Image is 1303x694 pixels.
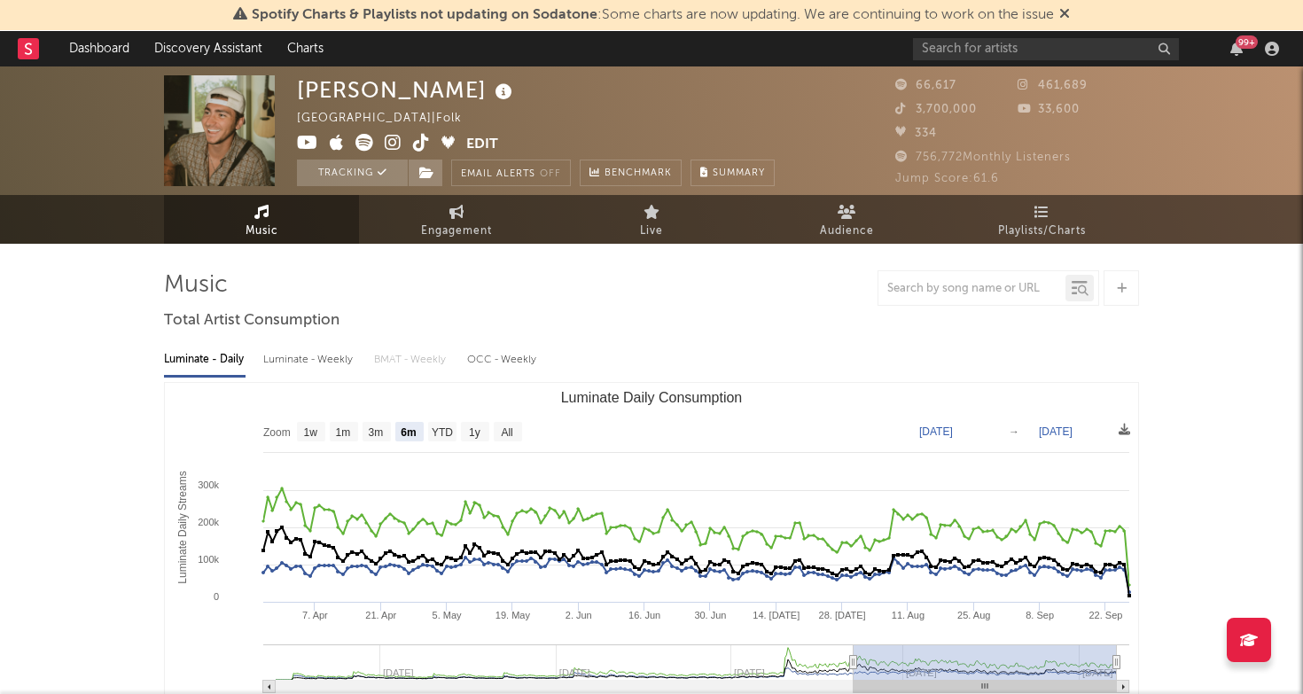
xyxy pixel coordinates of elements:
button: Edit [466,134,498,156]
span: 334 [895,128,937,139]
div: [GEOGRAPHIC_DATA] | Folk [297,108,482,129]
input: Search by song name or URL [878,282,1065,296]
button: Tracking [297,160,408,186]
text: → [1009,425,1019,438]
text: 21. Apr [365,610,396,620]
text: 7. Apr [302,610,328,620]
span: Dismiss [1059,8,1070,22]
a: Audience [749,195,944,244]
span: Playlists/Charts [998,221,1086,242]
a: Benchmark [580,160,682,186]
text: 28. [DATE] [819,610,866,620]
em: Off [540,169,561,179]
text: 0 [214,591,219,602]
a: Charts [275,31,336,66]
text: 30. Jun [694,610,726,620]
text: 3m [369,426,384,439]
text: 22. Sep [1088,610,1122,620]
span: Audience [820,221,874,242]
text: 6m [401,426,416,439]
span: 66,617 [895,80,956,91]
input: Search for artists [913,38,1179,60]
text: [DATE] [1039,425,1073,438]
span: Engagement [421,221,492,242]
text: 300k [198,480,219,490]
span: : Some charts are now updating. We are continuing to work on the issue [252,8,1054,22]
button: Email AlertsOff [451,160,571,186]
text: 1w [304,426,318,439]
div: OCC - Weekly [467,345,538,375]
text: 200k [198,517,219,527]
a: Playlists/Charts [944,195,1139,244]
text: 11. Aug [892,610,925,620]
text: YTD [432,426,453,439]
div: Luminate - Weekly [263,345,356,375]
span: 3,700,000 [895,104,977,115]
text: 14. [DATE] [753,610,800,620]
text: 1m [336,426,351,439]
div: Luminate - Daily [164,345,246,375]
a: Engagement [359,195,554,244]
div: 99 + [1236,35,1258,49]
span: Jump Score: 61.6 [895,173,999,184]
text: 5. May [433,610,463,620]
span: 33,600 [1018,104,1080,115]
text: Zoom [263,426,291,439]
text: All [501,426,512,439]
span: Benchmark [605,163,672,184]
text: 19. May [495,610,531,620]
span: 756,772 Monthly Listeners [895,152,1071,163]
a: Music [164,195,359,244]
button: 99+ [1230,42,1243,56]
text: 8. Sep [1026,610,1054,620]
a: Discovery Assistant [142,31,275,66]
text: Luminate Daily Consumption [561,390,743,405]
span: Music [246,221,278,242]
text: 25. Aug [957,610,990,620]
text: 16. Jun [628,610,660,620]
a: Dashboard [57,31,142,66]
text: 2. Jun [566,610,592,620]
span: Total Artist Consumption [164,310,339,331]
span: Spotify Charts & Playlists not updating on Sodatone [252,8,597,22]
span: Live [640,221,663,242]
button: Summary [691,160,775,186]
text: [DATE] [919,425,953,438]
a: Live [554,195,749,244]
text: 100k [198,554,219,565]
div: [PERSON_NAME] [297,75,517,105]
span: 461,689 [1018,80,1088,91]
span: Summary [713,168,765,178]
text: 1y [469,426,480,439]
text: Luminate Daily Streams [176,471,189,583]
